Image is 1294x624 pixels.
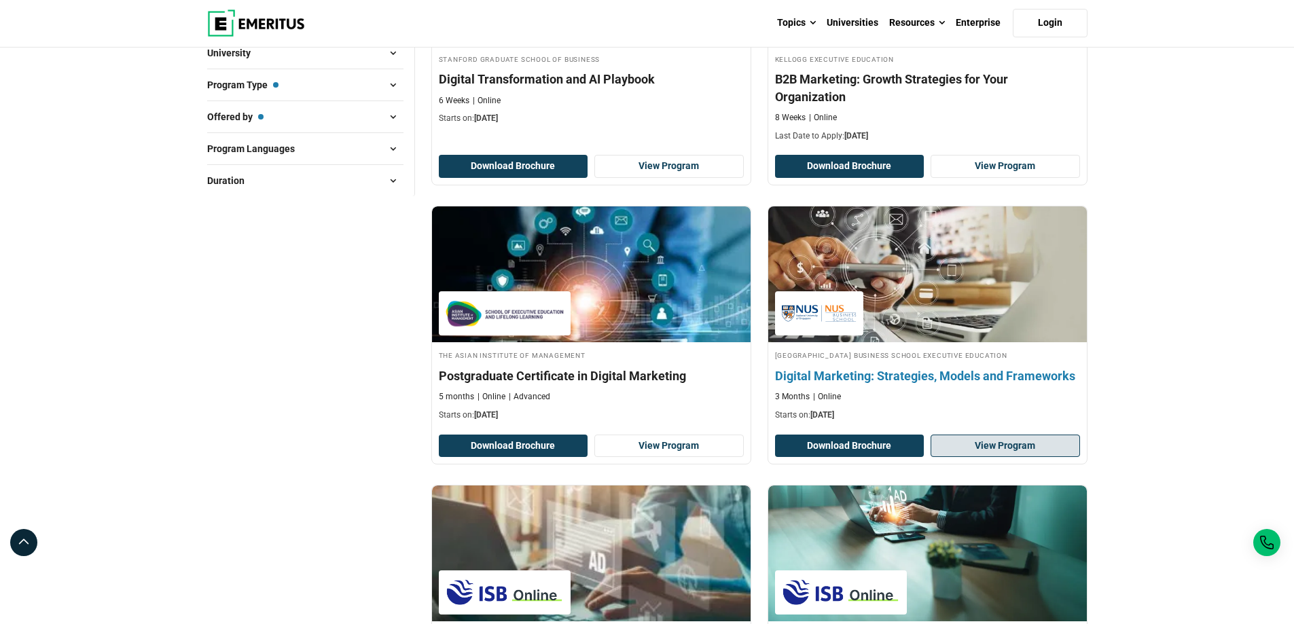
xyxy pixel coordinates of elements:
[474,113,498,123] span: [DATE]
[810,410,834,420] span: [DATE]
[775,367,1080,384] h4: Digital Marketing: Strategies, Models and Frameworks
[768,485,1087,621] img: Digital Marketing and Analytics | Online Digital Marketing Course
[809,112,837,124] p: Online
[439,409,744,421] p: Starts on:
[775,409,1080,421] p: Starts on:
[775,155,924,178] button: Download Brochure
[594,155,744,178] a: View Program
[446,298,564,329] img: The Asian Institute of Management
[439,113,744,124] p: Starts on:
[782,298,857,329] img: National University of Singapore Business School Executive Education
[844,131,868,141] span: [DATE]
[1013,9,1088,37] a: Login
[439,53,744,65] h4: Stanford Graduate School of Business
[473,95,501,107] p: Online
[207,45,262,60] span: University
[931,435,1080,458] a: View Program
[775,391,810,403] p: 3 Months
[439,367,744,384] h4: Postgraduate Certificate in Digital Marketing
[207,170,403,191] button: Duration
[207,107,403,127] button: Offered by
[207,173,255,188] span: Duration
[432,485,751,621] img: Professional Certificate Programme in Digital Marketing | Online Digital Marketing Course
[775,53,1080,65] h4: Kellogg Executive Education
[752,200,1102,349] img: Digital Marketing: Strategies, Models and Frameworks | Online Digital Marketing Course
[509,391,550,403] p: Advanced
[207,139,403,159] button: Program Languages
[439,71,744,88] h4: Digital Transformation and AI Playbook
[775,435,924,458] button: Download Brochure
[439,349,744,361] h4: The Asian Institute of Management
[439,391,474,403] p: 5 months
[813,391,841,403] p: Online
[432,206,751,428] a: Digital Marketing Course by The Asian Institute of Management - September 30, 2025 The Asian Inst...
[446,577,564,608] img: ISB Online
[439,155,588,178] button: Download Brochure
[775,71,1080,105] h4: B2B Marketing: Growth Strategies for Your Organization
[207,43,403,63] button: University
[775,112,806,124] p: 8 Weeks
[207,77,278,92] span: Program Type
[207,109,264,124] span: Offered by
[439,95,469,107] p: 6 Weeks
[782,577,900,608] img: ISB Online
[432,206,751,342] img: Postgraduate Certificate in Digital Marketing | Online Digital Marketing Course
[207,75,403,95] button: Program Type
[207,141,306,156] span: Program Languages
[775,130,1080,142] p: Last Date to Apply:
[439,435,588,458] button: Download Brochure
[478,391,505,403] p: Online
[768,206,1087,428] a: Digital Marketing Course by National University of Singapore Business School Executive Education ...
[931,155,1080,178] a: View Program
[775,349,1080,361] h4: [GEOGRAPHIC_DATA] Business School Executive Education
[474,410,498,420] span: [DATE]
[594,435,744,458] a: View Program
